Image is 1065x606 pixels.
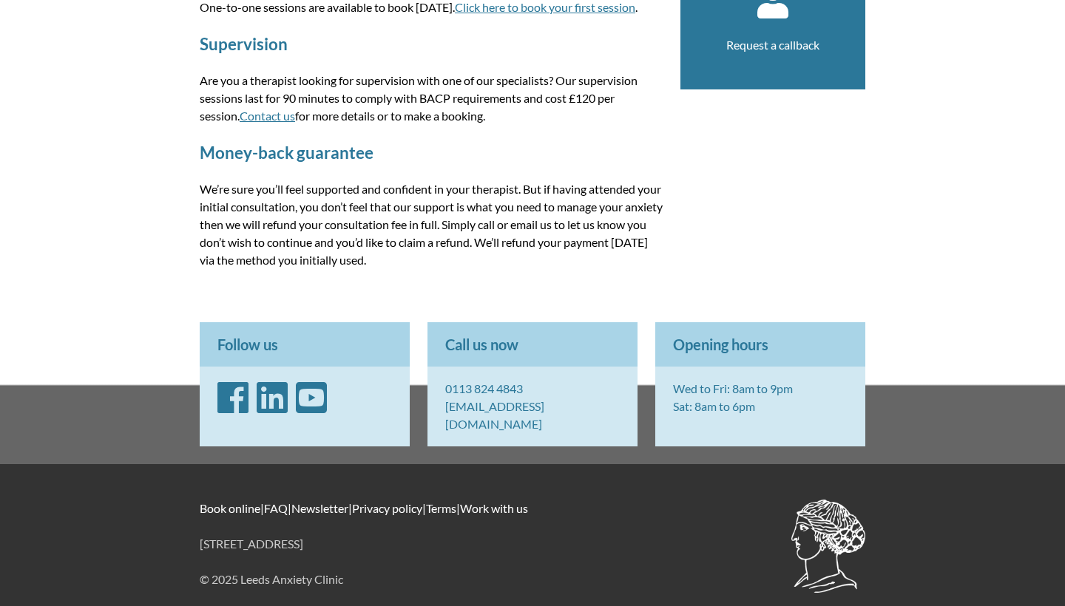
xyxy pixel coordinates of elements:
a: FAQ [264,501,288,515]
a: LinkedIn [257,399,288,413]
a: Work with us [460,501,528,515]
p: Follow us [200,322,410,367]
p: © 2025 Leeds Anxiety Clinic [200,571,865,588]
a: Facebook [217,399,248,413]
p: Call us now [427,322,638,367]
p: Are you a therapist looking for supervision with one of our specialists? Our supervision sessions... [200,72,663,125]
a: Newsletter [291,501,348,515]
h2: Money-back guarantee [200,143,663,163]
a: Privacy policy [352,501,422,515]
h2: Supervision [200,34,663,54]
i: Facebook [217,380,248,415]
i: LinkedIn [257,380,288,415]
p: Opening hours [655,322,865,367]
p: | | | | | [200,500,865,517]
a: Contact us [240,109,295,123]
i: YouTube [296,380,327,415]
a: 0113 824 4843 [445,381,523,395]
p: Wed to Fri: 8am to 9pm Sat: 8am to 6pm [655,367,865,429]
a: Terms [426,501,456,515]
img: BACP accredited [791,500,865,593]
p: [STREET_ADDRESS] [200,535,865,553]
p: We’re sure you’ll feel supported and confident in your therapist. But if having attended your ini... [200,180,663,269]
a: Request a callback [726,38,819,52]
a: Book online [200,501,260,515]
a: [EMAIL_ADDRESS][DOMAIN_NAME] [445,399,544,431]
a: YouTube [296,399,327,413]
